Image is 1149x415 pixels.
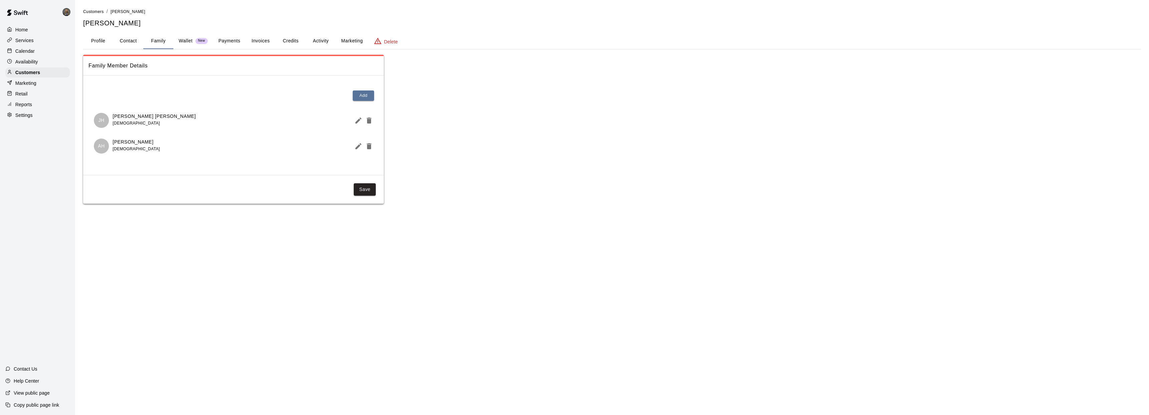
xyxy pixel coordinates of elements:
[14,378,39,384] p: Help Center
[111,9,145,14] span: [PERSON_NAME]
[14,402,59,408] p: Copy public page link
[15,101,32,108] p: Reports
[113,113,196,120] p: [PERSON_NAME] [PERSON_NAME]
[5,57,70,67] a: Availability
[98,143,105,150] p: AH
[113,121,160,126] span: [DEMOGRAPHIC_DATA]
[5,25,70,35] a: Home
[5,46,70,56] a: Calendar
[245,33,276,49] button: Invoices
[94,139,109,154] div: Avery Hayzlett
[5,99,70,110] a: Reports
[5,110,70,120] a: Settings
[94,113,109,128] div: Jackson Hayzlett
[15,80,36,86] p: Marketing
[353,90,374,101] button: Add
[352,114,362,127] button: Edit Member
[276,33,306,49] button: Credits
[362,114,373,127] button: Delete
[15,69,40,76] p: Customers
[15,112,33,119] p: Settings
[336,33,368,49] button: Marketing
[15,48,35,54] p: Calendar
[89,61,378,70] span: Family Member Details
[113,147,160,151] span: [DEMOGRAPHIC_DATA]
[143,33,173,49] button: Family
[306,33,336,49] button: Activity
[113,33,143,49] button: Contact
[5,35,70,45] a: Services
[15,37,34,44] p: Services
[14,366,37,372] p: Contact Us
[107,8,108,15] li: /
[213,33,245,49] button: Payments
[354,183,376,196] button: Save
[5,89,70,99] a: Retail
[5,67,70,77] a: Customers
[15,58,38,65] p: Availability
[98,117,104,124] p: JH
[179,37,193,44] p: Wallet
[83,9,104,14] a: Customers
[83,19,1141,28] h5: [PERSON_NAME]
[15,26,28,33] p: Home
[83,33,1141,49] div: basic tabs example
[14,390,50,396] p: View public page
[113,139,160,146] p: [PERSON_NAME]
[362,140,373,153] button: Delete
[83,8,1141,15] nav: breadcrumb
[384,38,398,45] p: Delete
[61,5,75,19] div: Presley Jantzi
[83,33,113,49] button: Profile
[62,8,70,16] img: Presley Jantzi
[195,39,208,43] span: New
[352,140,362,153] button: Edit Member
[15,90,28,97] p: Retail
[5,78,70,88] a: Marketing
